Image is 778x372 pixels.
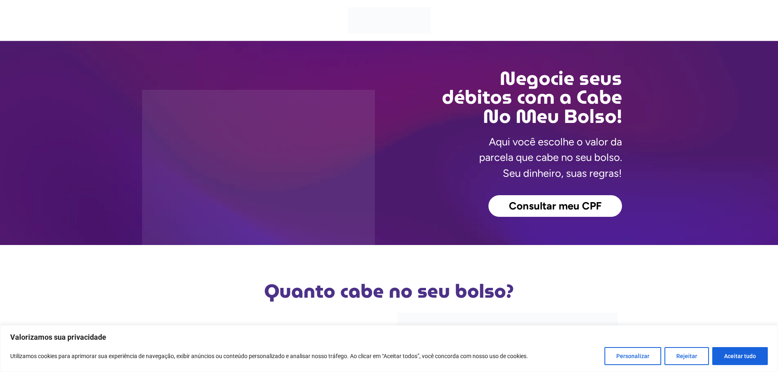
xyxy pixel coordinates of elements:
button: Personalizar [604,347,661,365]
button: Aceitar tudo [712,347,768,365]
h2: Quanto cabe no seu bolso? [156,282,622,301]
p: Utilizamos cookies para aprimorar sua experiência de navegação, exibir anúncios ou conteúdo perso... [10,351,528,361]
a: Consultar meu CPF [488,195,622,217]
p: Valorizamos sua privacidade [10,332,768,342]
img: Cabe no Meu Bolso [348,7,431,33]
button: Rejeitar [664,347,709,365]
p: Aqui você escolhe o valor da parcela que cabe no seu bolso. Seu dinheiro, suas regras! [479,134,622,181]
h2: Negocie seus débitos com a Cabe No Meu Bolso! [389,69,622,126]
span: Consultar meu CPF [509,201,602,212]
